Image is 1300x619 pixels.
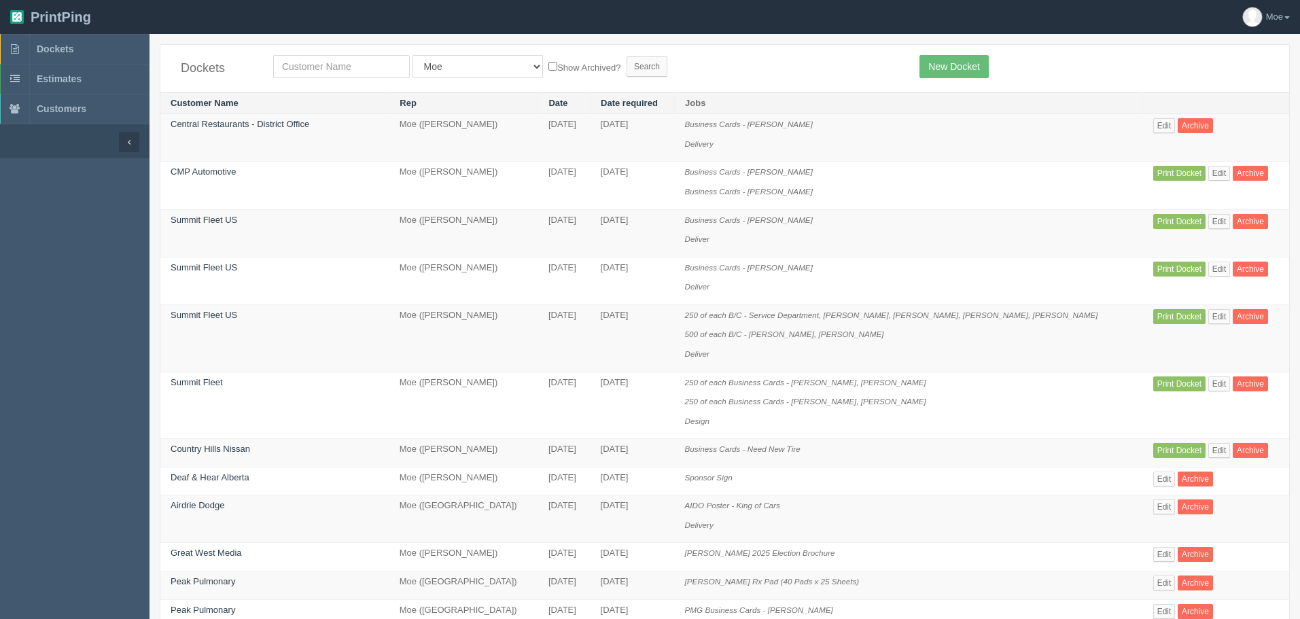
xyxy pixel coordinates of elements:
[1243,7,1262,26] img: avatar_default-7531ab5dedf162e01f1e0bb0964e6a185e93c5c22dfe317fb01d7f8cd2b1632c.jpg
[1153,262,1206,277] a: Print Docket
[591,114,675,162] td: [DATE]
[538,304,591,372] td: [DATE]
[1208,214,1231,229] a: Edit
[591,439,675,467] td: [DATE]
[37,73,82,84] span: Estimates
[389,372,538,439] td: Moe ([PERSON_NAME])
[685,215,813,224] i: Business Cards - [PERSON_NAME]
[548,62,557,71] input: Show Archived?
[685,473,733,482] i: Sponsor Sign
[1178,604,1213,619] a: Archive
[1153,214,1206,229] a: Print Docket
[591,209,675,257] td: [DATE]
[548,98,567,108] a: Date
[1153,118,1176,133] a: Edit
[171,444,250,454] a: Country Hills Nissan
[1233,309,1268,324] a: Archive
[685,605,833,614] i: PMG Business Cards - [PERSON_NAME]
[1178,472,1213,487] a: Archive
[1178,576,1213,590] a: Archive
[548,59,620,75] label: Show Archived?
[591,162,675,209] td: [DATE]
[389,467,538,495] td: Moe ([PERSON_NAME])
[1208,443,1231,458] a: Edit
[37,43,73,54] span: Dockets
[1233,166,1268,181] a: Archive
[685,378,926,387] i: 250 of each Business Cards - [PERSON_NAME], [PERSON_NAME]
[1178,547,1213,562] a: Archive
[1178,499,1213,514] a: Archive
[591,571,675,600] td: [DATE]
[685,282,709,291] i: Deliver
[1233,443,1268,458] a: Archive
[685,501,780,510] i: AIDO Poster - King of Cars
[171,605,235,615] a: Peak Pulmonary
[591,372,675,439] td: [DATE]
[675,92,1143,114] th: Jobs
[171,215,237,225] a: Summit Fleet US
[538,114,591,162] td: [DATE]
[685,417,709,425] i: Design
[919,55,988,78] a: New Docket
[538,571,591,600] td: [DATE]
[1233,214,1268,229] a: Archive
[181,62,253,75] h4: Dockets
[685,234,709,243] i: Deliver
[1153,604,1176,619] a: Edit
[389,439,538,467] td: Moe ([PERSON_NAME])
[538,372,591,439] td: [DATE]
[171,500,225,510] a: Airdrie Dodge
[1233,262,1268,277] a: Archive
[685,120,813,128] i: Business Cards - [PERSON_NAME]
[1153,443,1206,458] a: Print Docket
[389,571,538,600] td: Moe ([GEOGRAPHIC_DATA])
[538,439,591,467] td: [DATE]
[171,472,249,482] a: Deaf & Hear Alberta
[538,162,591,209] td: [DATE]
[37,103,86,114] span: Customers
[171,548,242,558] a: Great West Media
[273,55,410,78] input: Customer Name
[1208,309,1231,324] a: Edit
[591,495,675,543] td: [DATE]
[1208,262,1231,277] a: Edit
[591,304,675,372] td: [DATE]
[171,166,236,177] a: CMP Automotive
[1153,166,1206,181] a: Print Docket
[627,56,667,77] input: Search
[685,139,714,148] i: Delivery
[1233,376,1268,391] a: Archive
[171,119,309,129] a: Central Restaurants - District Office
[389,543,538,571] td: Moe ([PERSON_NAME])
[389,257,538,304] td: Moe ([PERSON_NAME])
[1153,547,1176,562] a: Edit
[685,577,860,586] i: [PERSON_NAME] Rx Pad (40 Pads x 25 Sheets)
[389,304,538,372] td: Moe ([PERSON_NAME])
[389,162,538,209] td: Moe ([PERSON_NAME])
[591,257,675,304] td: [DATE]
[685,444,801,453] i: Business Cards - Need New Tire
[538,543,591,571] td: [DATE]
[685,187,813,196] i: Business Cards - [PERSON_NAME]
[1153,576,1176,590] a: Edit
[538,495,591,543] td: [DATE]
[1208,376,1231,391] a: Edit
[389,495,538,543] td: Moe ([GEOGRAPHIC_DATA])
[400,98,417,108] a: Rep
[1153,499,1176,514] a: Edit
[1153,472,1176,487] a: Edit
[685,520,714,529] i: Delivery
[389,209,538,257] td: Moe ([PERSON_NAME])
[171,576,235,586] a: Peak Pulmonary
[685,167,813,176] i: Business Cards - [PERSON_NAME]
[171,262,237,272] a: Summit Fleet US
[538,209,591,257] td: [DATE]
[538,257,591,304] td: [DATE]
[389,114,538,162] td: Moe ([PERSON_NAME])
[171,310,237,320] a: Summit Fleet US
[685,548,835,557] i: [PERSON_NAME] 2025 Election Brochure
[685,397,926,406] i: 250 of each Business Cards - [PERSON_NAME], [PERSON_NAME]
[1153,376,1206,391] a: Print Docket
[685,330,884,338] i: 500 of each B/C - [PERSON_NAME], [PERSON_NAME]
[538,467,591,495] td: [DATE]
